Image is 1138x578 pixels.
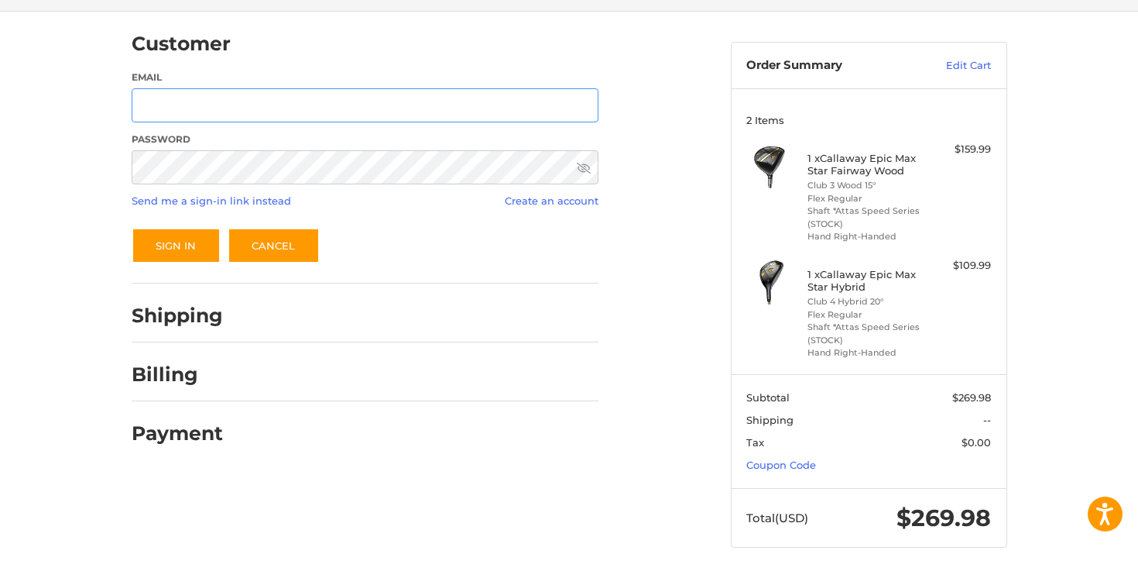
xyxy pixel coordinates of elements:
[132,194,291,207] a: Send me a sign-in link instead
[746,114,991,126] h3: 2 Items
[132,421,223,446] h2: Payment
[746,436,764,449] span: Tax
[746,459,816,471] a: Coupon Code
[913,58,991,74] a: Edit Cart
[807,152,926,177] h4: 1 x Callaway Epic Max Star Fairway Wood
[132,132,598,146] label: Password
[807,230,926,243] li: Hand Right-Handed
[132,363,222,387] h2: Billing
[807,268,926,294] h4: 1 x Callaway Epic Max Star Hybrid
[746,58,913,74] h3: Order Summary
[132,304,223,328] h2: Shipping
[930,258,991,274] div: $109.99
[228,228,320,263] a: Cancel
[807,192,926,205] li: Flex Regular
[505,194,598,207] a: Create an account
[132,32,231,56] h2: Customer
[746,414,794,426] span: Shipping
[746,511,808,525] span: Total (USD)
[807,205,926,230] li: Shaft *Attas Speed Series (STOCK)
[807,346,926,360] li: Hand Right-Handed
[807,295,926,308] li: Club 4 Hybrid 20°
[746,391,790,404] span: Subtotal
[807,179,926,192] li: Club 3 Wood 15°
[807,308,926,322] li: Flex Regular
[896,504,991,532] span: $269.98
[930,142,991,157] div: $159.99
[132,228,221,263] button: Sign In
[983,414,991,426] span: --
[952,391,991,404] span: $269.98
[132,71,598,84] label: Email
[807,321,926,346] li: Shaft *Attas Speed Series (STOCK)
[961,436,991,449] span: $0.00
